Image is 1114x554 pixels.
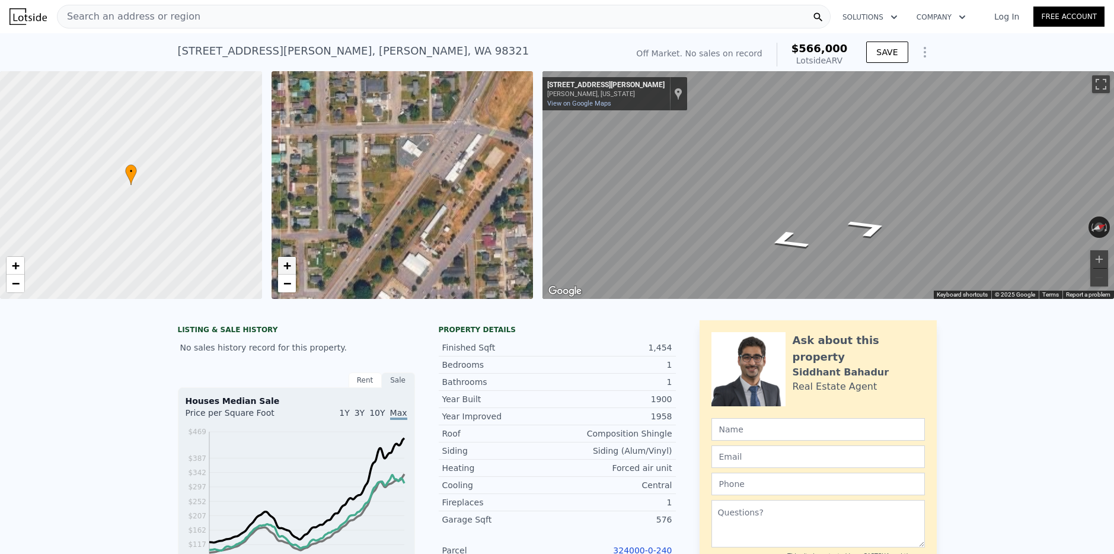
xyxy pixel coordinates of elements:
tspan: $387 [188,454,206,463]
div: Price per Square Foot [186,407,296,426]
a: Zoom out [7,275,24,292]
div: Off Market. No sales on record [636,47,762,59]
a: Terms (opens in new tab) [1042,291,1059,298]
button: SAVE [866,42,908,63]
button: Rotate clockwise [1104,216,1110,238]
span: $566,000 [791,42,848,55]
div: Finished Sqft [442,342,557,354]
div: Roof [442,428,557,440]
div: 1 [557,496,672,508]
tspan: $469 [188,428,206,436]
div: 1900 [557,393,672,405]
div: Bedrooms [442,359,557,371]
button: Rotate counterclockwise [1089,216,1095,238]
span: • [125,166,137,177]
path: Go South, Perkins St [749,225,827,256]
a: Report a problem [1066,291,1110,298]
div: Real Estate Agent [793,380,877,394]
tspan: $162 [188,526,206,534]
tspan: $297 [188,483,206,491]
a: View on Google Maps [547,100,611,107]
div: 576 [557,514,672,526]
button: Zoom in [1090,250,1108,268]
div: Fireplaces [442,496,557,508]
tspan: $342 [188,469,206,477]
span: 3Y [355,408,365,418]
div: 1958 [557,410,672,422]
div: Forced air unit [557,462,672,474]
div: Sale [382,372,415,388]
div: [STREET_ADDRESS][PERSON_NAME] [547,81,665,90]
div: 1 [557,376,672,388]
div: 1,454 [557,342,672,354]
div: Siding (Alum/Vinyl) [557,445,672,457]
div: Year Built [442,393,557,405]
div: Lotside ARV [791,55,848,66]
button: Keyboard shortcuts [937,291,988,299]
div: • [125,164,137,185]
div: Rent [349,372,382,388]
div: Heating [442,462,557,474]
div: Ask about this property [793,332,925,365]
button: Show Options [913,40,937,64]
div: Houses Median Sale [186,395,407,407]
tspan: $207 [188,512,206,520]
span: © 2025 Google [995,291,1035,298]
button: Toggle fullscreen view [1092,75,1110,93]
button: Reset the view [1088,219,1111,235]
div: 1 [557,359,672,371]
span: + [283,258,291,273]
div: LISTING & SALE HISTORY [178,325,415,337]
path: Go North, Perkins St [829,213,908,243]
button: Zoom out [1090,269,1108,286]
img: Google [545,284,585,299]
span: + [12,258,20,273]
input: Phone [711,473,925,495]
div: Central [557,479,672,491]
div: Garage Sqft [442,514,557,526]
div: Composition Shingle [557,428,672,440]
button: Company [907,7,975,28]
div: Property details [439,325,676,335]
a: Zoom out [278,275,296,292]
div: Year Improved [442,410,557,422]
div: [STREET_ADDRESS][PERSON_NAME] , [PERSON_NAME] , WA 98321 [178,43,529,59]
div: [PERSON_NAME], [US_STATE] [547,90,665,98]
span: Search an address or region [58,9,200,24]
div: Siddhant Bahadur [793,365,889,380]
button: Solutions [833,7,907,28]
div: Map [542,71,1114,299]
tspan: $252 [188,498,206,506]
a: Zoom in [278,257,296,275]
span: 1Y [339,408,349,418]
div: Siding [442,445,557,457]
a: Log In [980,11,1033,23]
a: Open this area in Google Maps (opens a new window) [545,284,585,299]
a: Show location on map [674,87,682,100]
img: Lotside [9,8,47,25]
div: No sales history record for this property. [178,337,415,358]
span: Max [390,408,407,420]
a: Zoom in [7,257,24,275]
a: Free Account [1033,7,1105,27]
input: Name [711,418,925,441]
div: Bathrooms [442,376,557,388]
span: − [283,276,291,291]
span: 10Y [369,408,385,418]
input: Email [711,445,925,468]
span: − [12,276,20,291]
div: Street View [542,71,1114,299]
tspan: $117 [188,540,206,549]
div: Cooling [442,479,557,491]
